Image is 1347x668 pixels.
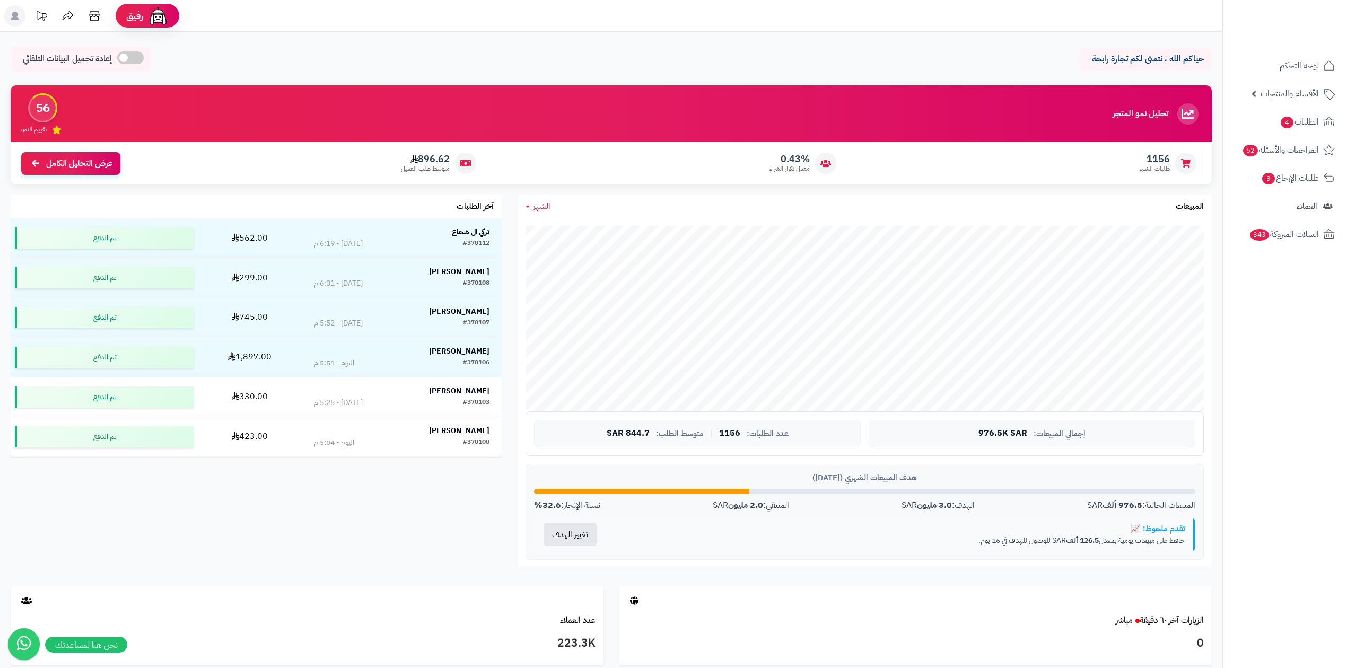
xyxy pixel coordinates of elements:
[533,200,550,213] span: الشهر
[198,218,302,258] td: 562.00
[1280,58,1319,73] span: لوحة التحكم
[23,53,112,65] span: إعادة تحميل البيانات التلقائي
[463,278,489,289] div: #370108
[314,278,363,289] div: [DATE] - 6:01 م
[1113,109,1168,119] h3: تحليل نمو المتجر
[429,306,489,317] strong: [PERSON_NAME]
[1229,137,1341,163] a: المراجعات والأسئلة52
[978,429,1027,438] span: 976.5K SAR
[769,164,810,173] span: معدل تكرار الشراء
[28,5,55,29] a: تحديثات المنصة
[902,499,975,512] div: الهدف: SAR
[1176,202,1204,212] h3: المبيعات
[656,429,704,438] span: متوسط الطلب:
[19,635,596,653] h3: 223.3K
[401,164,450,173] span: متوسط طلب العميل
[198,258,302,297] td: 299.00
[463,358,489,368] div: #370106
[534,499,561,512] strong: 32.6%
[198,298,302,337] td: 745.00
[126,10,143,22] span: رفيق
[710,429,713,437] span: |
[46,157,112,170] span: عرض التحليل الكامل
[429,266,489,277] strong: [PERSON_NAME]
[1242,143,1319,157] span: المراجعات والأسئلة
[1261,86,1319,101] span: الأقسام والمنتجات
[21,125,47,134] span: تقييم النمو
[429,346,489,357] strong: [PERSON_NAME]
[917,499,952,512] strong: 3.0 مليون
[314,318,363,329] div: [DATE] - 5:52 م
[1243,145,1258,156] span: 52
[15,307,194,328] div: تم الدفع
[1229,222,1341,247] a: السلات المتروكة343
[1116,614,1133,627] small: مباشر
[1139,164,1170,173] span: طلبات الشهر
[463,398,489,408] div: #370103
[429,385,489,397] strong: [PERSON_NAME]
[1103,499,1142,512] strong: 976.5 ألف
[15,267,194,288] div: تم الدفع
[314,358,354,368] div: اليوم - 5:51 م
[1229,109,1341,135] a: الطلبات4
[1139,153,1170,165] span: 1156
[1281,117,1293,128] span: 4
[534,472,1195,484] div: هدف المبيعات الشهري ([DATE])
[614,523,1185,534] div: تقدم ملحوظ! 📈
[560,614,596,627] a: عدد العملاء
[534,499,600,512] div: نسبة الإنجاز:
[1229,53,1341,78] a: لوحة التحكم
[1087,53,1204,65] p: حياكم الله ، نتمنى لكم تجارة رابحة
[463,318,489,329] div: #370107
[713,499,789,512] div: المتبقي: SAR
[457,202,494,212] h3: آخر الطلبات
[198,338,302,377] td: 1,897.00
[15,386,194,408] div: تم الدفع
[314,398,363,408] div: [DATE] - 5:25 م
[198,377,302,417] td: 330.00
[1116,614,1204,627] a: الزيارات آخر ٦٠ دقيقةمباشر
[401,153,450,165] span: 896.62
[1087,499,1195,512] div: المبيعات الحالية: SAR
[1229,194,1341,219] a: العملاء
[747,429,789,438] span: عدد الطلبات:
[198,417,302,456] td: 423.00
[452,226,489,238] strong: تركي ال شجاع
[314,437,354,448] div: اليوم - 5:04 م
[1297,199,1317,214] span: العملاء
[429,425,489,436] strong: [PERSON_NAME]
[769,153,810,165] span: 0.43%
[1261,171,1319,186] span: طلبات الإرجاع
[544,523,597,546] button: تغيير الهدف
[15,426,194,447] div: تم الدفع
[463,437,489,448] div: #370100
[607,429,650,438] span: 844.7 SAR
[1249,227,1319,242] span: السلات المتروكة
[1034,429,1086,438] span: إجمالي المبيعات:
[1262,173,1275,184] span: 3
[1275,8,1337,30] img: logo-2.png
[147,5,169,27] img: ai-face.png
[15,347,194,368] div: تم الدفع
[21,152,120,175] a: عرض التحليل الكامل
[314,239,363,249] div: [DATE] - 6:19 م
[1280,115,1319,129] span: الطلبات
[728,499,763,512] strong: 2.0 مليون
[15,227,194,249] div: تم الدفع
[627,635,1204,653] h3: 0
[614,535,1185,546] p: حافظ على مبيعات يومية بمعدل SAR للوصول للهدف في 16 يوم.
[463,239,489,249] div: #370112
[526,200,550,213] a: الشهر
[1066,535,1099,546] strong: 126.5 ألف
[1229,165,1341,191] a: طلبات الإرجاع3
[1250,229,1269,241] span: 343
[719,429,740,438] span: 1156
